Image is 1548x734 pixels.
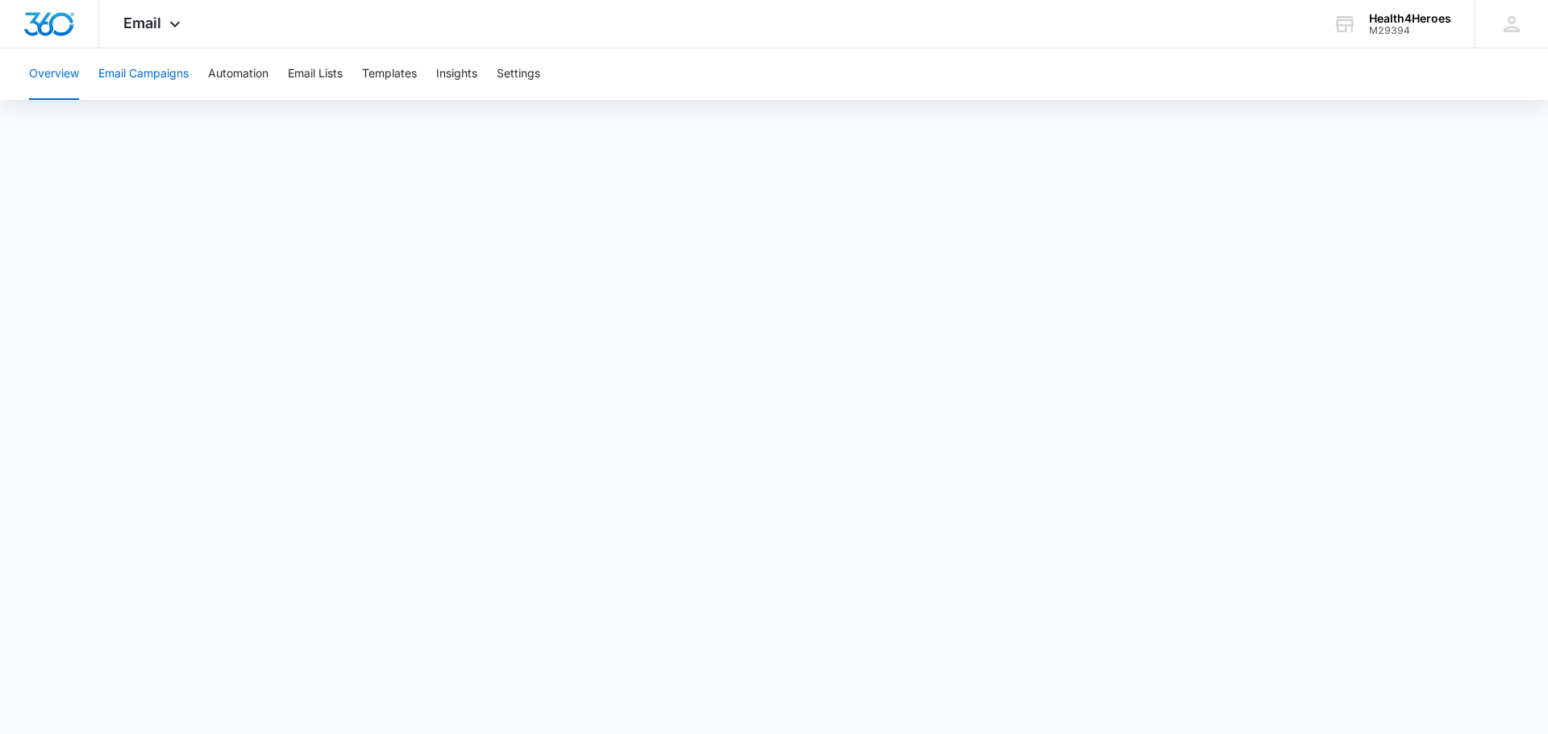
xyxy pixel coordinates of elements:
button: Email Campaigns [98,48,189,100]
button: Overview [29,48,79,100]
div: account name [1369,12,1451,25]
button: Settings [497,48,540,100]
div: account id [1369,25,1451,36]
button: Templates [362,48,417,100]
span: Email [123,15,161,31]
button: Email Lists [288,48,343,100]
button: Automation [208,48,268,100]
button: Insights [436,48,477,100]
